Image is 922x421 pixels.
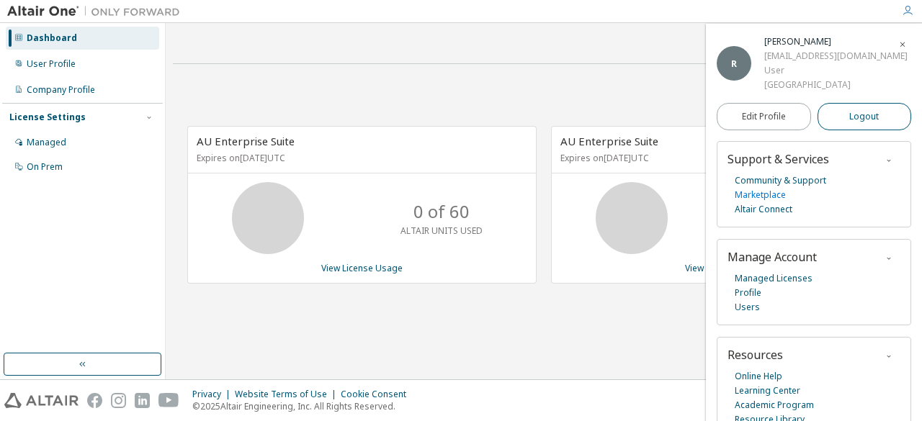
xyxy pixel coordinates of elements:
span: AU Enterprise Suite [197,134,295,148]
img: instagram.svg [111,393,126,408]
img: facebook.svg [87,393,102,408]
div: License Settings [9,112,86,123]
span: Edit Profile [742,111,786,122]
span: Resources [728,347,783,363]
a: Marketplace [735,188,786,202]
p: Expires on [DATE] UTC [197,152,524,164]
div: User Profile [27,58,76,70]
a: Profile [735,286,761,300]
img: linkedin.svg [135,393,150,408]
span: AU Enterprise Suite [560,134,658,148]
div: User [764,63,908,78]
a: Community & Support [735,173,826,188]
span: Manage Account [728,249,817,265]
a: Altair Connect [735,202,792,217]
a: Academic Program [735,398,814,412]
div: Website Terms of Use [235,389,341,400]
div: Managed [27,137,66,148]
a: Edit Profile [717,103,811,130]
p: © 2025 Altair Engineering, Inc. All Rights Reserved. [192,400,415,412]
img: Altair One [7,4,187,19]
div: [GEOGRAPHIC_DATA] [764,78,908,92]
div: Dashboard [27,32,77,44]
div: [EMAIL_ADDRESS][DOMAIN_NAME] [764,49,908,63]
p: Expires on [DATE] UTC [560,152,887,164]
a: View License Usage [321,262,403,274]
p: ALTAIR UNITS USED [400,225,483,237]
div: Rajan Kc [764,35,908,49]
a: Users [735,300,760,314]
a: Learning Center [735,384,800,398]
button: Logout [818,103,912,130]
span: R [731,58,737,70]
img: youtube.svg [158,393,179,408]
img: altair_logo.svg [4,393,79,408]
div: Company Profile [27,84,95,96]
div: Cookie Consent [341,389,415,400]
div: On Prem [27,161,63,173]
span: Support & Services [728,151,829,167]
a: View License Usage [685,262,766,274]
p: 0 of 60 [413,199,470,224]
span: Logout [849,109,879,124]
a: Managed Licenses [735,271,813,286]
div: Privacy [192,389,235,400]
a: Online Help [735,369,782,384]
